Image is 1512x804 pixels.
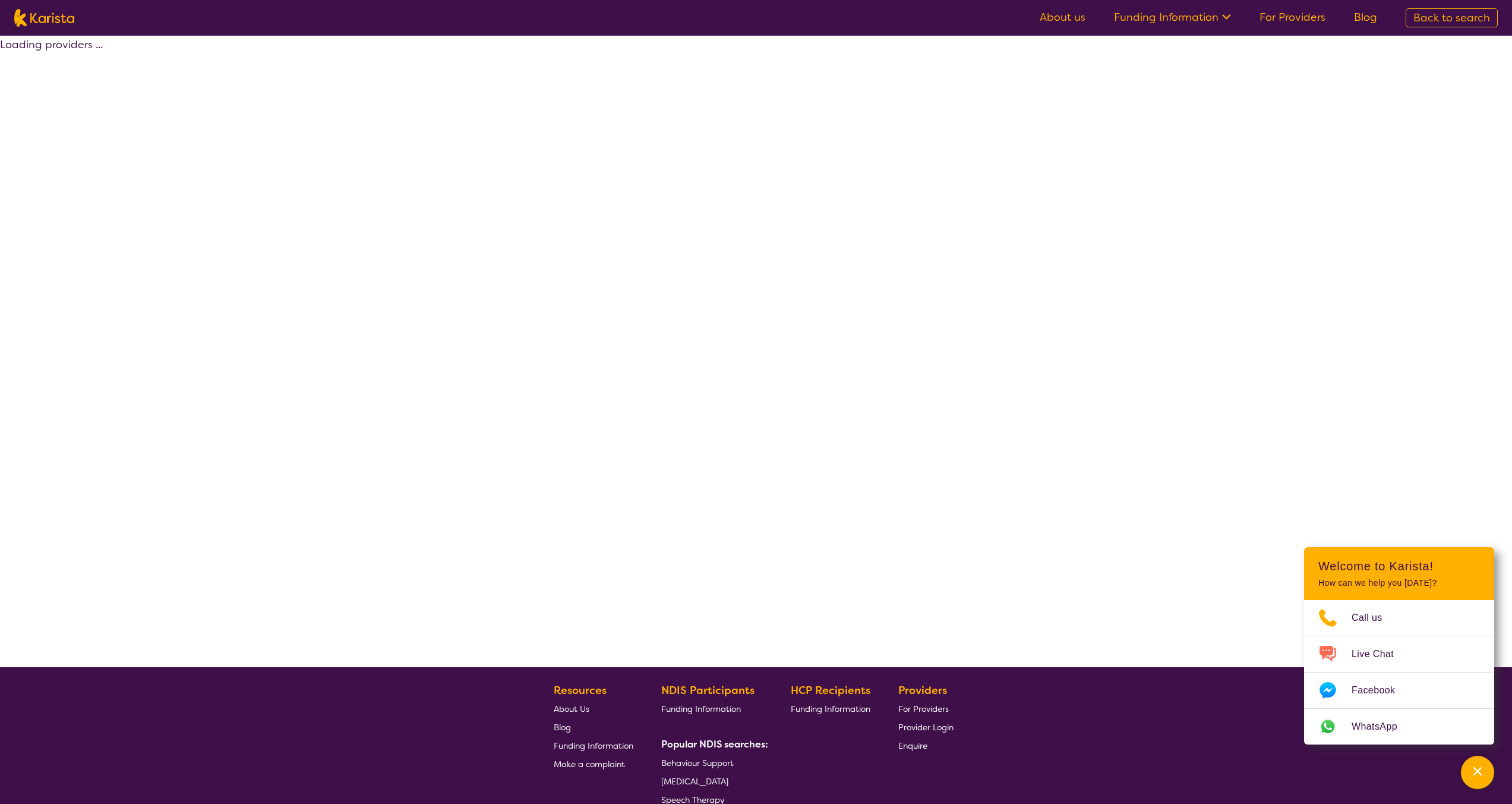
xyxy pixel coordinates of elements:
span: Make a complaint [554,759,625,770]
a: Provider Login [898,718,954,736]
a: Behaviour Support [661,753,763,772]
span: Funding Information [661,703,741,714]
span: Call us [1352,609,1397,627]
a: For Providers [898,699,954,718]
b: HCP Recipients [791,683,870,698]
b: Popular NDIS searches: [661,738,768,750]
a: Funding Information [1114,10,1231,24]
span: Blog [554,722,571,733]
a: Web link opens in a new tab. [1304,709,1494,745]
a: Make a complaint [554,755,633,773]
a: [MEDICAL_DATA] [661,772,763,790]
span: Provider Login [898,722,954,733]
a: Funding Information [661,699,763,718]
a: Funding Information [554,736,633,755]
a: Enquire [898,736,954,755]
a: Blog [554,718,633,736]
span: Funding Information [791,703,870,714]
span: For Providers [898,703,949,714]
div: Channel Menu [1304,547,1494,745]
b: NDIS Participants [661,683,755,698]
span: Enquire [898,740,927,751]
span: WhatsApp [1352,718,1412,736]
span: About Us [554,703,589,714]
span: Live Chat [1352,645,1408,663]
p: How can we help you [DATE]? [1318,578,1480,588]
a: Blog [1354,10,1377,24]
ul: Choose channel [1304,600,1494,745]
button: Channel Menu [1461,756,1494,789]
img: Karista logo [14,9,74,27]
span: Behaviour Support [661,758,734,768]
a: Funding Information [791,699,870,718]
a: About us [1040,10,1085,24]
h2: Welcome to Karista! [1318,559,1480,573]
a: About Us [554,699,633,718]
span: Facebook [1352,681,1409,699]
a: Back to search [1406,8,1498,27]
b: Providers [898,683,947,698]
span: [MEDICAL_DATA] [661,776,728,787]
span: Funding Information [554,740,633,751]
a: For Providers [1260,10,1325,24]
span: Back to search [1413,11,1490,25]
b: Resources [554,683,607,698]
